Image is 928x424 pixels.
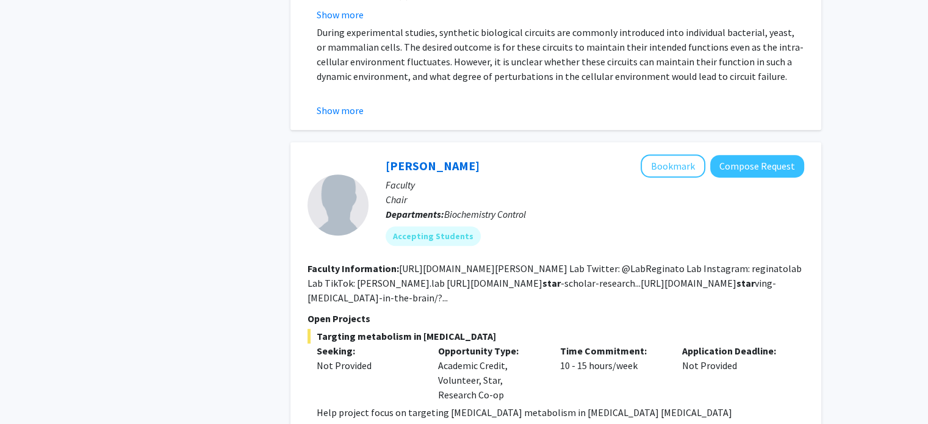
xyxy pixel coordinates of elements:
div: 10 - 15 hours/week [551,343,673,402]
p: Help project focus on targeting [MEDICAL_DATA] metabolism in [MEDICAL_DATA] [MEDICAL_DATA] [317,405,804,420]
button: Add Mauricio Reginato to Bookmarks [641,154,705,178]
button: Show more [317,7,364,22]
a: [PERSON_NAME] [386,158,480,173]
button: Compose Request to Mauricio Reginato [710,155,804,178]
p: Faculty [386,178,804,192]
p: Time Commitment: [560,343,664,358]
button: Show more [317,103,364,118]
b: star [542,277,561,289]
fg-read-more: [URL][DOMAIN_NAME][PERSON_NAME] Lab Twitter: @LabReginato Lab Instagram: reginatolab Lab TikTok: ... [308,262,802,304]
b: Departments: [386,208,444,220]
div: Not Provided [317,358,420,373]
p: Opportunity Type: [438,343,542,358]
b: star [736,277,755,289]
div: Academic Credit, Volunteer, Star, Research Co-op [429,343,551,402]
iframe: Chat [9,369,52,415]
p: Open Projects [308,311,804,326]
span: Biochemistry Control [444,208,526,220]
p: Chair [386,192,804,207]
div: Not Provided [673,343,795,402]
b: Faculty Information: [308,262,399,275]
mat-chip: Accepting Students [386,226,481,246]
p: Application Deadline: [682,343,786,358]
span: Targting metabolism in [MEDICAL_DATA] [308,329,804,343]
p: During experimental studies, synthetic biological circuits are commonly introduced into individua... [317,25,804,84]
p: Seeking: [317,343,420,358]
